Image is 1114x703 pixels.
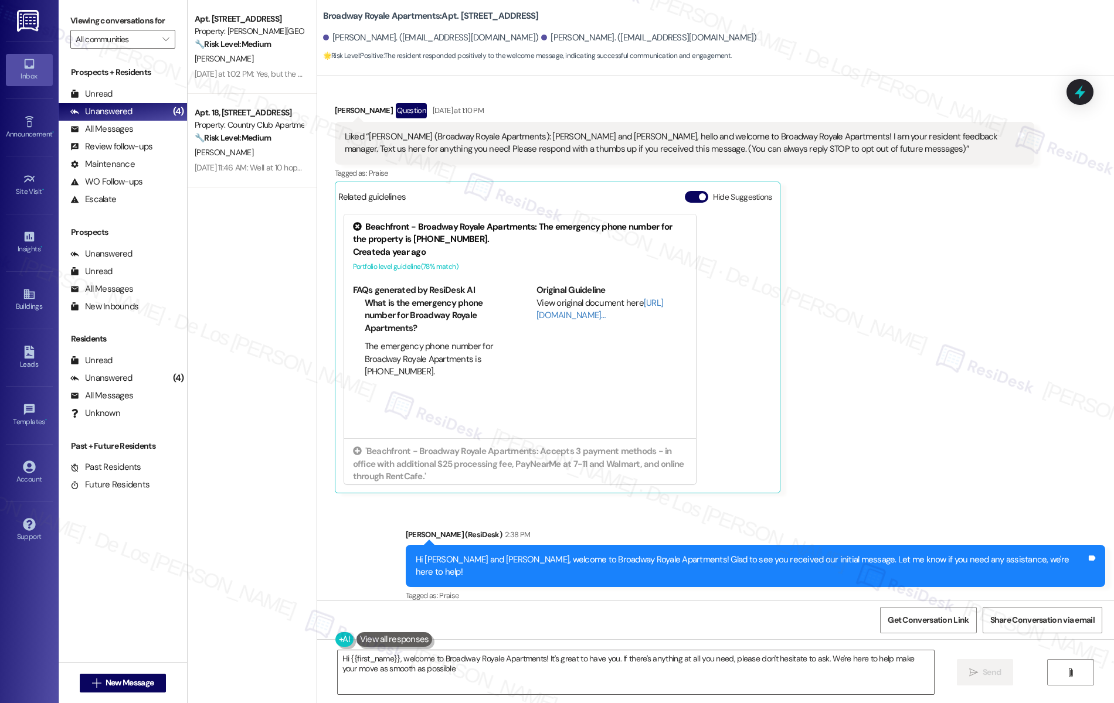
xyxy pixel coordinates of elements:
[42,186,44,194] span: •
[430,104,484,117] div: [DATE] at 1:10 PM
[6,457,53,489] a: Account
[6,514,53,546] a: Support
[70,193,116,206] div: Escalate
[70,248,133,260] div: Unanswered
[406,587,1105,604] div: Tagged as:
[345,131,1015,156] div: Liked “[PERSON_NAME] (Broadway Royale Apartments): [PERSON_NAME] and [PERSON_NAME], hello and wel...
[6,169,53,201] a: Site Visit •
[439,591,458,600] span: Praise
[983,666,1001,678] span: Send
[338,650,935,694] textarea: Hi {{first_name}}, welcome to Broadway Royale Apartments! It's great to have you. If there's anyt...
[353,221,687,246] div: Beachfront - Broadway Royale Apartments: The emergency phone number for the property is [PHONE_NU...
[195,13,303,25] div: Apt. [STREET_ADDRESS]
[338,191,406,208] div: Related guidelines
[170,103,187,121] div: (4)
[70,265,113,278] div: Unread
[353,445,687,483] div: 'Beachfront - Broadway Royale Apartments: Accepts 3 payment methods - in office with additional $...
[70,461,141,473] div: Past Residents
[70,390,133,402] div: All Messages
[323,32,539,44] div: [PERSON_NAME]. ([EMAIL_ADDRESS][DOMAIN_NAME])
[162,35,169,44] i: 
[106,677,154,689] span: New Message
[195,25,303,37] div: Property: [PERSON_NAME][GEOGRAPHIC_DATA] Apartments
[396,103,427,118] div: Question
[416,554,1086,579] div: Hi [PERSON_NAME] and [PERSON_NAME], welcome to Broadway Royale Apartments! Glad to see you receiv...
[195,107,303,119] div: Apt. 18, [STREET_ADDRESS]
[70,176,142,188] div: WO Follow-ups
[353,246,687,258] div: Created a year ago
[365,340,504,378] li: The emergency phone number for Broadway Royale Apartments is [PHONE_NUMBER].
[541,32,757,44] div: [PERSON_NAME]. ([EMAIL_ADDRESS][DOMAIN_NAME])
[70,372,133,384] div: Unanswered
[70,12,175,30] label: Viewing conversations for
[6,284,53,316] a: Buildings
[59,66,187,79] div: Prospects + Residents
[70,301,138,313] div: New Inbounds
[957,659,1014,685] button: Send
[1066,668,1075,677] i: 
[70,407,120,419] div: Unknown
[335,165,1034,182] div: Tagged as:
[70,354,113,367] div: Unread
[536,297,687,322] div: View original document here
[195,132,271,143] strong: 🔧 Risk Level: Medium
[59,333,187,345] div: Residents
[990,614,1095,626] span: Share Conversation via email
[70,123,133,135] div: All Messages
[70,88,113,100] div: Unread
[70,158,135,170] div: Maintenance
[6,227,53,258] a: Insights •
[406,528,1105,545] div: [PERSON_NAME] (ResiDesk)
[335,103,1034,122] div: [PERSON_NAME]
[52,128,54,136] span: •
[880,607,976,633] button: Get Conversation Link
[70,479,150,491] div: Future Residents
[369,168,388,178] span: Praise
[353,284,475,296] b: FAQs generated by ResiDesk AI
[70,141,152,153] div: Review follow-ups
[195,39,271,49] strong: 🔧 Risk Level: Medium
[76,30,157,49] input: All communities
[195,162,450,173] div: [DATE] 11:46 AM: Well at 10 hopefully [DATE]. Have a great rest of the day 😀
[195,147,253,158] span: [PERSON_NAME]
[323,10,539,22] b: Broadway Royale Apartments: Apt. [STREET_ADDRESS]
[502,528,530,541] div: 2:38 PM
[59,226,187,238] div: Prospects
[536,297,663,321] a: [URL][DOMAIN_NAME]…
[6,342,53,374] a: Leads
[353,261,687,273] div: Portfolio level guideline ( 78 % match)
[6,54,53,86] a: Inbox
[70,105,133,118] div: Unanswered
[59,440,187,452] div: Past + Future Residents
[70,283,133,295] div: All Messages
[713,191,772,203] label: Hide Suggestions
[6,400,53,431] a: Templates •
[45,416,47,424] span: •
[195,53,253,64] span: [PERSON_NAME]
[80,674,167,692] button: New Message
[170,369,187,387] div: (4)
[40,243,42,251] span: •
[365,297,504,335] li: What is the emergency phone number for Broadway Royale Apartments?
[195,69,397,79] div: [DATE] at 1:02 PM: Yes, but the roaches issue still not resolve.
[92,678,101,688] i: 
[888,614,969,626] span: Get Conversation Link
[969,668,978,677] i: 
[353,483,687,495] div: Created a year ago
[323,50,732,62] span: : The resident responded positively to the welcome message, indicating successful communication a...
[323,51,383,60] strong: 🌟 Risk Level: Positive
[17,10,41,32] img: ResiDesk Logo
[983,607,1102,633] button: Share Conversation via email
[195,119,303,131] div: Property: Country Club Apartments
[536,284,606,296] b: Original Guideline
